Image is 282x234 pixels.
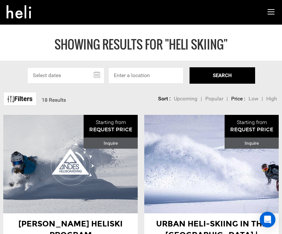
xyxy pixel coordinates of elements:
span: High [266,96,277,102]
button: SEARCH [190,67,255,84]
span: Upcoming [174,96,197,102]
span: 18 Results [42,97,66,103]
a: Filters [3,92,37,106]
li: Price : [231,95,245,103]
li: | [201,95,202,103]
div: Open Intercom Messenger [260,212,275,227]
span: Starting from [237,119,267,125]
span: REQUEST PRICE [230,126,273,133]
span: Low [249,96,258,102]
input: Enter a location [108,67,184,84]
input: Select dates [27,67,105,84]
span: Popular [205,96,223,102]
img: images [46,143,95,185]
img: btn-icon.svg [8,96,14,102]
span: Starting from [96,119,126,125]
li: Sort : [158,95,171,103]
li: | [227,95,228,103]
span: REQUEST PRICE [89,126,132,133]
li: | [262,95,263,103]
div: Inquire [225,138,279,149]
div: Inquire [84,138,138,149]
